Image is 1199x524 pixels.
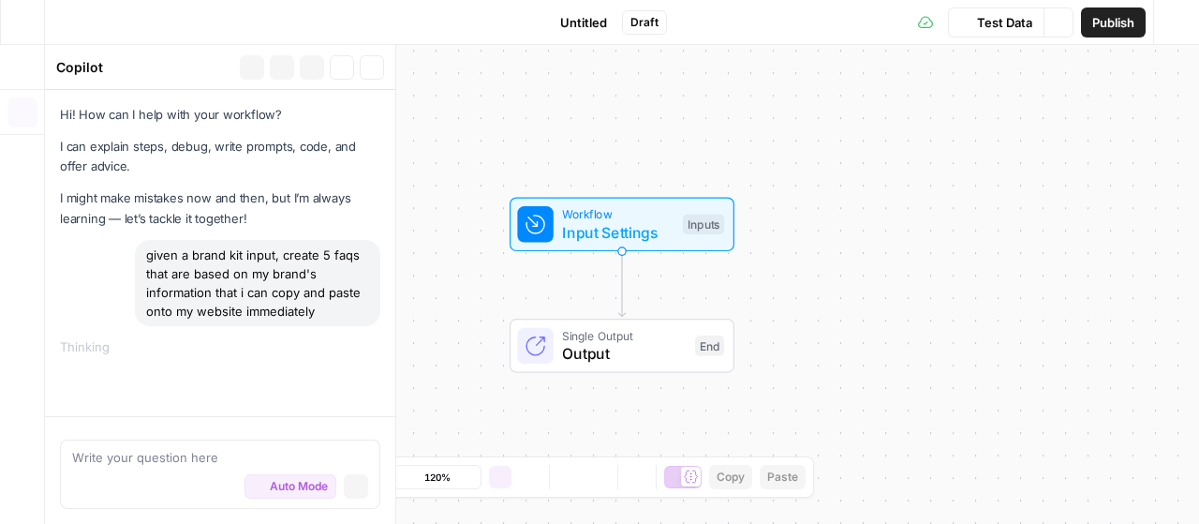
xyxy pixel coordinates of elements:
[562,221,674,244] span: Input Settings
[562,327,686,345] span: Single Output
[695,336,724,356] div: End
[709,465,752,489] button: Copy
[560,13,607,32] span: Untitled
[60,137,380,176] p: I can explain steps, debug, write prompts, code, and offer advice.
[618,250,625,316] g: Edge from start to end
[448,198,796,252] div: WorkflowInput SettingsInputs
[683,215,724,235] div: Inputs
[562,342,686,365] span: Output
[717,469,745,486] span: Copy
[60,337,380,356] div: Thinking
[760,465,806,489] button: Paste
[532,7,618,37] button: Untitled
[948,7,1044,37] button: Test Data
[110,337,121,356] div: ...
[767,469,798,486] span: Paste
[1081,7,1146,37] button: Publish
[448,319,796,373] div: Single OutputOutputEnd
[562,205,674,223] span: Workflow
[977,13,1032,32] span: Test Data
[244,474,336,499] button: Auto Mode
[630,14,659,31] span: Draft
[135,240,380,326] div: given a brand kit input, create 5 faqs that are based on my brand's information that i can copy a...
[56,58,234,77] div: Copilot
[1092,13,1134,32] span: Publish
[270,478,328,495] span: Auto Mode
[424,470,451,485] span: 120%
[60,105,380,125] p: Hi! How can I help with your workflow?
[60,188,380,228] p: I might make mistakes now and then, but I’m always learning — let’s tackle it together!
